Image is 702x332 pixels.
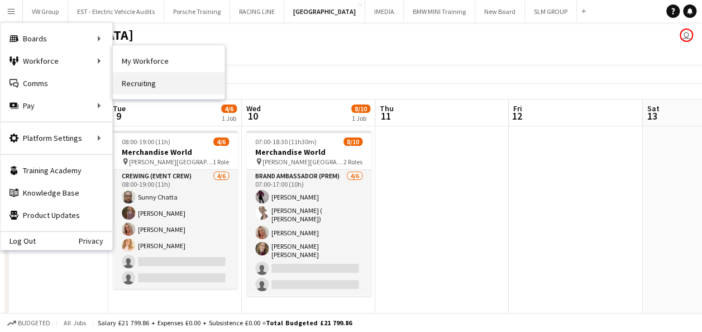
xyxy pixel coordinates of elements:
[365,1,404,22] button: IMEDIA
[113,147,238,157] h3: Merchandise World
[1,159,112,182] a: Training Academy
[284,1,365,22] button: [GEOGRAPHIC_DATA]
[246,131,371,296] app-job-card: 07:00-18:30 (11h30m)8/10Merchandise World [PERSON_NAME][GEOGRAPHIC_DATA], [GEOGRAPHIC_DATA]2 Role...
[1,204,112,226] a: Product Updates
[98,319,352,327] div: Salary £21 799.86 + Expenses £0.00 + Subsistence £0.00 =
[113,72,225,94] a: Recruiting
[23,1,68,22] button: VW Group
[343,137,362,146] span: 8/10
[647,103,659,113] span: Sat
[404,1,475,22] button: BMW MINI Training
[380,103,394,113] span: Thu
[245,110,261,122] span: 10
[645,110,659,122] span: 13
[246,170,371,296] app-card-role: Brand Ambassador (Prem)4/607:00-17:00 (10h)[PERSON_NAME][PERSON_NAME] ( [PERSON_NAME]) [PERSON_NA...
[246,147,371,157] h3: Merchandise World
[129,158,213,166] span: [PERSON_NAME][GEOGRAPHIC_DATA], [GEOGRAPHIC_DATA]
[221,105,237,113] span: 4/6
[352,114,370,122] div: 1 Job
[1,236,36,245] a: Log Out
[68,1,164,22] button: EST - Electric Vehicle Audits
[213,137,229,146] span: 4/6
[111,110,126,122] span: 9
[113,103,126,113] span: Tue
[475,1,525,22] button: New Board
[113,170,238,289] app-card-role: Crewing (Event Crew)4/608:00-19:00 (11h)Sunny Chatta[PERSON_NAME][PERSON_NAME][PERSON_NAME]
[513,103,522,113] span: Fri
[246,103,261,113] span: Wed
[222,114,236,122] div: 1 Job
[61,319,88,327] span: All jobs
[1,72,112,94] a: Comms
[351,105,370,113] span: 8/10
[266,319,352,327] span: Total Budgeted £21 799.86
[1,127,112,149] div: Platform Settings
[6,317,52,329] button: Budgeted
[262,158,343,166] span: [PERSON_NAME][GEOGRAPHIC_DATA], [GEOGRAPHIC_DATA]
[213,158,229,166] span: 1 Role
[1,94,112,117] div: Pay
[230,1,284,22] button: RACING LINE
[113,131,238,289] app-job-card: 08:00-19:00 (11h)4/6Merchandise World [PERSON_NAME][GEOGRAPHIC_DATA], [GEOGRAPHIC_DATA]1 RoleCrew...
[1,27,112,50] div: Boards
[512,110,522,122] span: 12
[1,50,112,72] div: Workforce
[122,137,170,146] span: 08:00-19:00 (11h)
[1,182,112,204] a: Knowledge Base
[343,158,362,166] span: 2 Roles
[680,29,693,42] app-user-avatar: Lisa Fretwell
[113,50,225,72] a: My Workforce
[255,137,317,146] span: 07:00-18:30 (11h30m)
[164,1,230,22] button: Porsche Training
[378,110,394,122] span: 11
[525,1,577,22] button: SLM GROUP
[18,319,50,327] span: Budgeted
[79,236,112,245] a: Privacy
